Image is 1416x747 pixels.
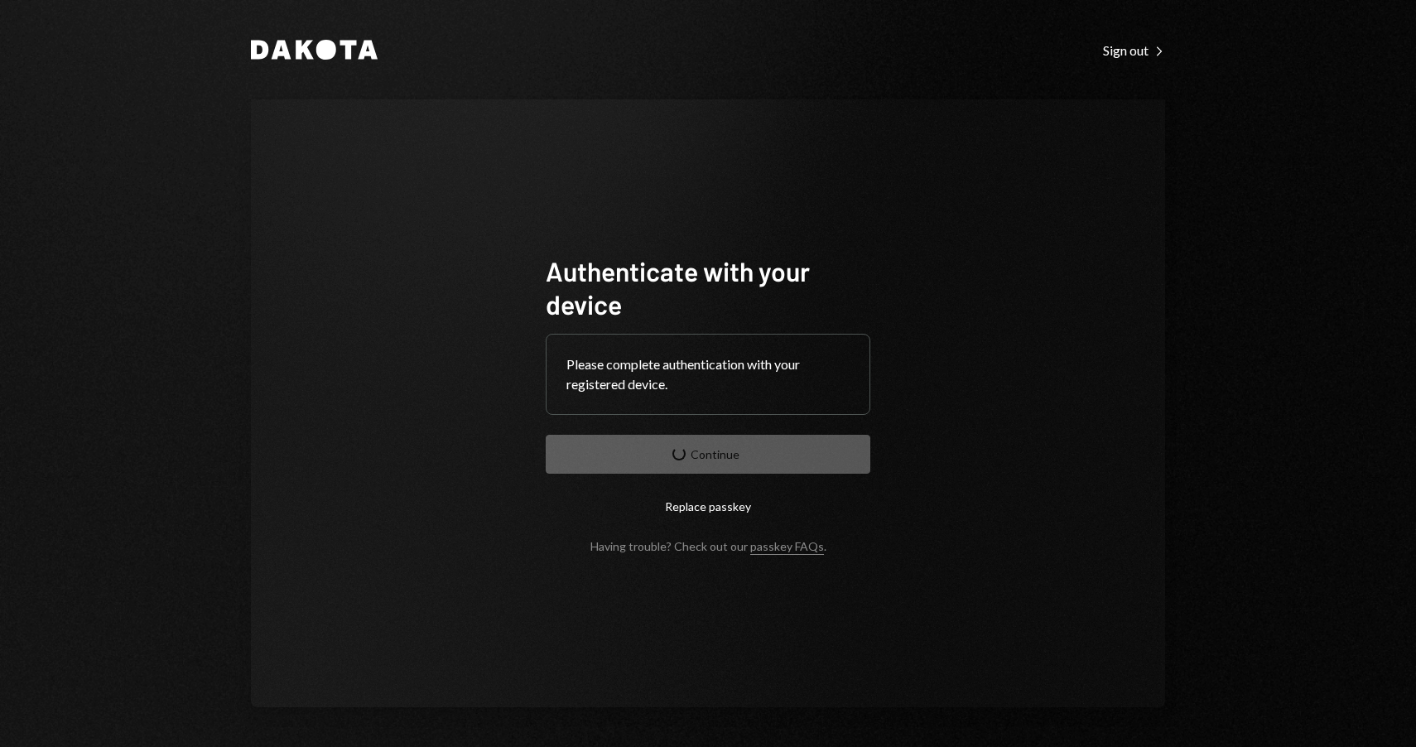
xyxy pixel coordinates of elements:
div: Please complete authentication with your registered device. [566,354,850,394]
div: Sign out [1103,42,1165,59]
button: Replace passkey [546,487,870,526]
a: passkey FAQs [750,539,824,555]
div: Having trouble? Check out our . [590,539,826,553]
h1: Authenticate with your device [546,254,870,320]
a: Sign out [1103,41,1165,59]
